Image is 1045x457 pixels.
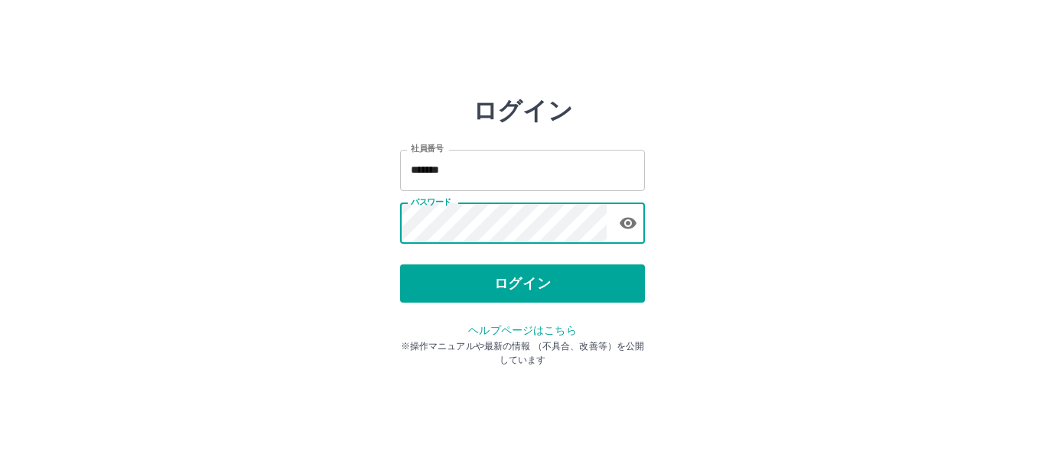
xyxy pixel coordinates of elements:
[400,339,645,367] p: ※操作マニュアルや最新の情報 （不具合、改善等）を公開しています
[411,143,443,154] label: 社員番号
[400,264,645,303] button: ログイン
[473,96,573,125] h2: ログイン
[468,324,576,336] a: ヘルプページはこちら
[411,196,451,208] label: パスワード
